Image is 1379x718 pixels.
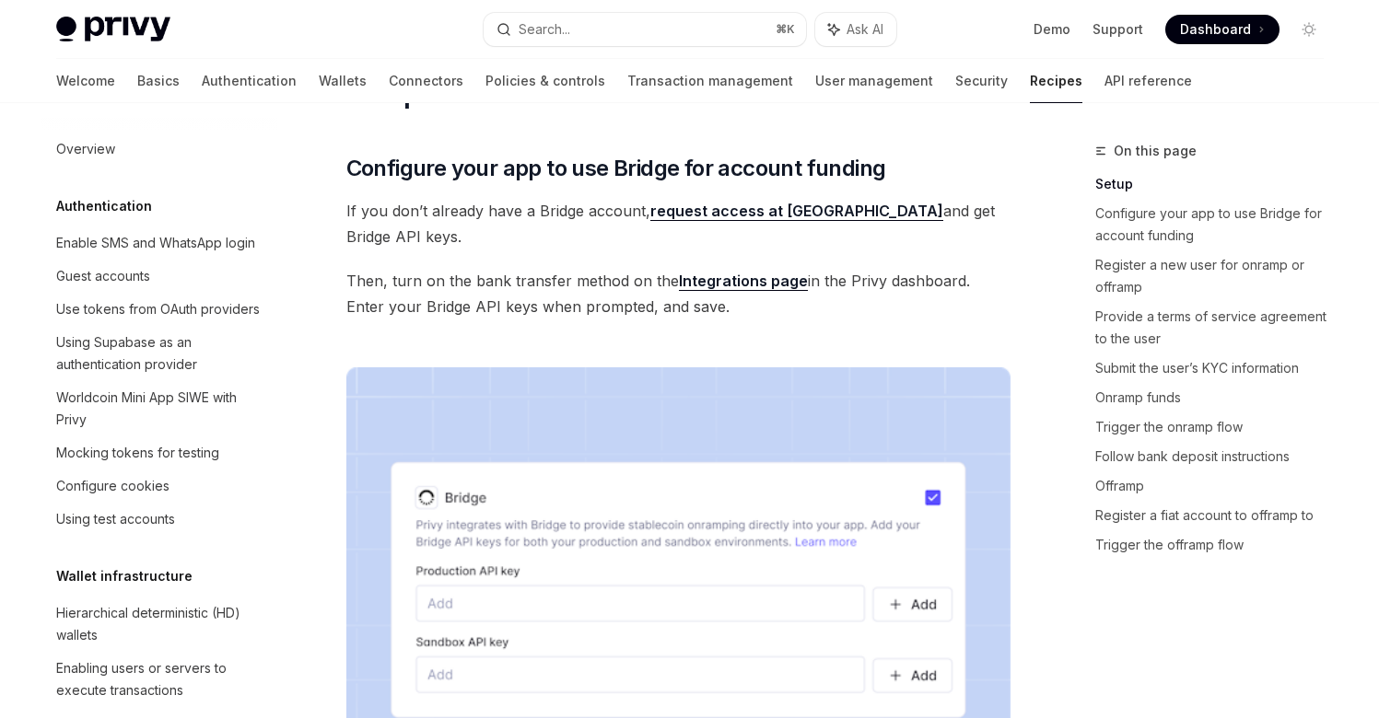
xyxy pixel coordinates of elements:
[41,133,277,166] a: Overview
[1114,140,1197,162] span: On this page
[56,475,169,497] div: Configure cookies
[485,59,605,103] a: Policies & controls
[56,59,115,103] a: Welcome
[56,508,175,530] div: Using test accounts
[1095,353,1338,383] a: Submit the user’s KYC information
[519,18,570,41] div: Search...
[56,17,170,42] img: light logo
[1180,20,1251,39] span: Dashboard
[41,293,277,326] a: Use tokens from OAuth providers
[41,226,277,260] a: Enable SMS and WhatsApp login
[56,565,193,587] h5: Wallet infrastructure
[1095,302,1338,353] a: Provide a terms of service agreement to the user
[56,265,150,287] div: Guest accounts
[1104,59,1192,103] a: API reference
[1095,199,1338,250] a: Configure your app to use Bridge for account funding
[1165,15,1280,44] a: Dashboard
[1095,501,1338,530] a: Register a fiat account to offramp to
[56,331,266,376] div: Using Supabase as an authentication provider
[56,138,115,160] div: Overview
[1095,471,1338,501] a: Offramp
[56,232,255,254] div: Enable SMS and WhatsApp login
[1095,412,1338,442] a: Trigger the onramp flow
[41,503,277,536] a: Using test accounts
[776,22,795,37] span: ⌘ K
[41,326,277,381] a: Using Supabase as an authentication provider
[484,13,806,46] button: Search...⌘K
[346,154,886,183] span: Configure your app to use Bridge for account funding
[1093,20,1143,39] a: Support
[41,652,277,707] a: Enabling users or servers to execute transactions
[1095,530,1338,560] a: Trigger the offramp flow
[41,260,277,293] a: Guest accounts
[1034,20,1070,39] a: Demo
[56,657,266,701] div: Enabling users or servers to execute transactions
[346,268,1011,319] span: Then, turn on the bank transfer method on the in the Privy dashboard. Enter your Bridge API keys ...
[41,469,277,503] a: Configure cookies
[650,202,943,221] a: request access at [GEOGRAPHIC_DATA]
[41,381,277,436] a: Worldcoin Mini App SIWE with Privy
[56,442,219,464] div: Mocking tokens for testing
[389,59,463,103] a: Connectors
[346,198,1011,249] span: If you don’t already have a Bridge account, and get Bridge API keys.
[627,59,793,103] a: Transaction management
[56,602,266,646] div: Hierarchical deterministic (HD) wallets
[56,387,266,431] div: Worldcoin Mini App SIWE with Privy
[56,298,260,320] div: Use tokens from OAuth providers
[56,195,152,217] h5: Authentication
[41,596,277,652] a: Hierarchical deterministic (HD) wallets
[137,59,180,103] a: Basics
[847,20,883,39] span: Ask AI
[202,59,297,103] a: Authentication
[955,59,1008,103] a: Security
[1294,15,1324,44] button: Toggle dark mode
[319,59,367,103] a: Wallets
[679,272,808,291] a: Integrations page
[41,436,277,469] a: Mocking tokens for testing
[815,59,933,103] a: User management
[1095,383,1338,412] a: Onramp funds
[815,13,896,46] button: Ask AI
[1095,442,1338,471] a: Follow bank deposit instructions
[1095,250,1338,302] a: Register a new user for onramp or offramp
[1030,59,1082,103] a: Recipes
[1095,169,1338,199] a: Setup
